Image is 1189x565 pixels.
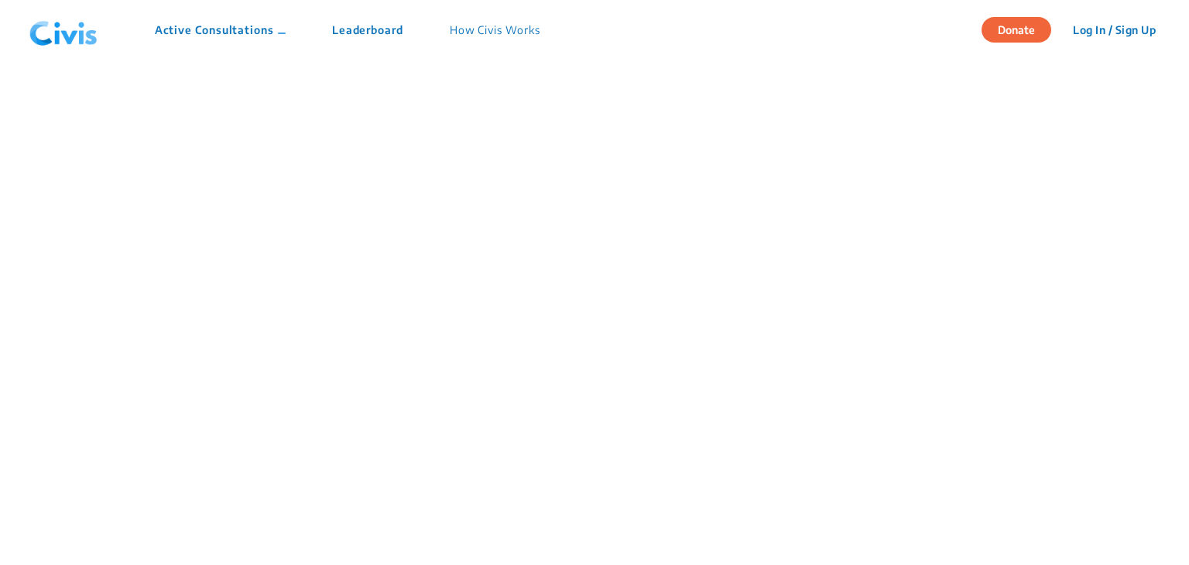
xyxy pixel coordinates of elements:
[982,17,1051,43] button: Donate
[332,22,403,38] p: Leaderboard
[450,22,540,38] p: How Civis Works
[155,22,286,38] p: Active Consultations
[1063,18,1166,42] button: Log In / Sign Up
[23,7,104,53] img: navlogo.png
[982,21,1063,36] a: Donate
